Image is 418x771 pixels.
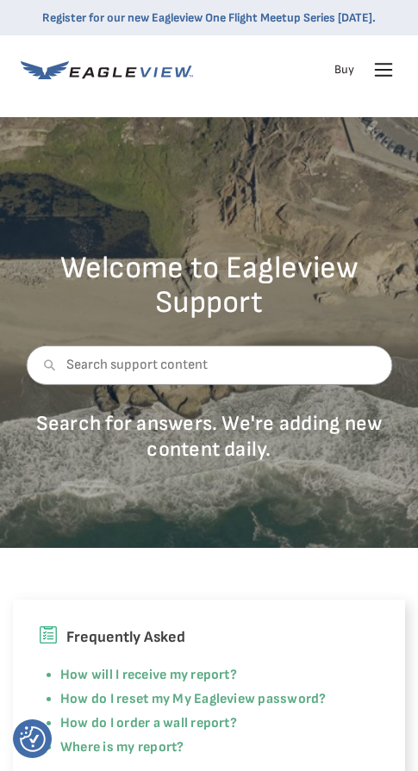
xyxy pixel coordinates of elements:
a: How do I reset my My Eagleview password? [60,691,327,707]
p: Search for answers. We're adding new content daily. [26,411,392,463]
a: Register for our new Eagleview One Flight Meetup Series [DATE]. [42,10,376,25]
a: Where is my report? [60,739,184,755]
input: Search support content [26,345,392,385]
a: How do I order a wall report? [60,715,237,731]
img: Revisit consent button [20,726,46,752]
h6: Frequently Asked [39,625,379,650]
a: How will I receive my report? [60,667,237,683]
button: Consent Preferences [20,726,46,752]
a: Buy [334,62,354,78]
h2: Welcome to Eagleview Support [26,252,392,320]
